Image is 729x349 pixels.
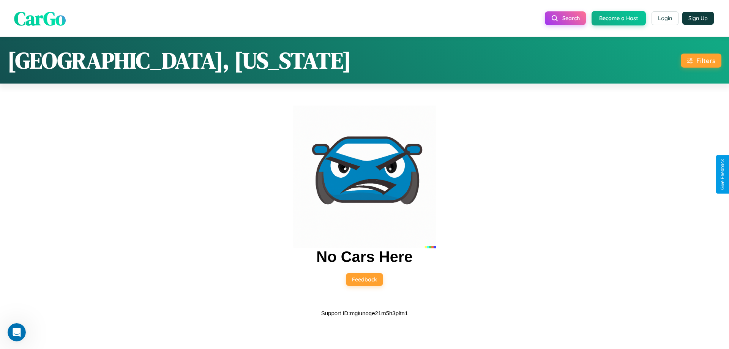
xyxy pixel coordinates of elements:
p: Support ID: mgiunoqe21m5h3pltn1 [321,308,408,318]
div: Give Feedback [720,159,725,190]
div: Filters [696,57,715,65]
button: Sign Up [682,12,714,25]
button: Login [652,11,679,25]
span: CarGo [14,5,66,31]
span: Search [562,15,580,22]
iframe: Intercom live chat [8,323,26,341]
button: Filters [681,54,721,68]
img: car [293,106,436,248]
h2: No Cars Here [316,248,412,265]
h1: [GEOGRAPHIC_DATA], [US_STATE] [8,45,351,76]
button: Become a Host [592,11,646,25]
button: Search [545,11,586,25]
button: Feedback [346,273,383,286]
